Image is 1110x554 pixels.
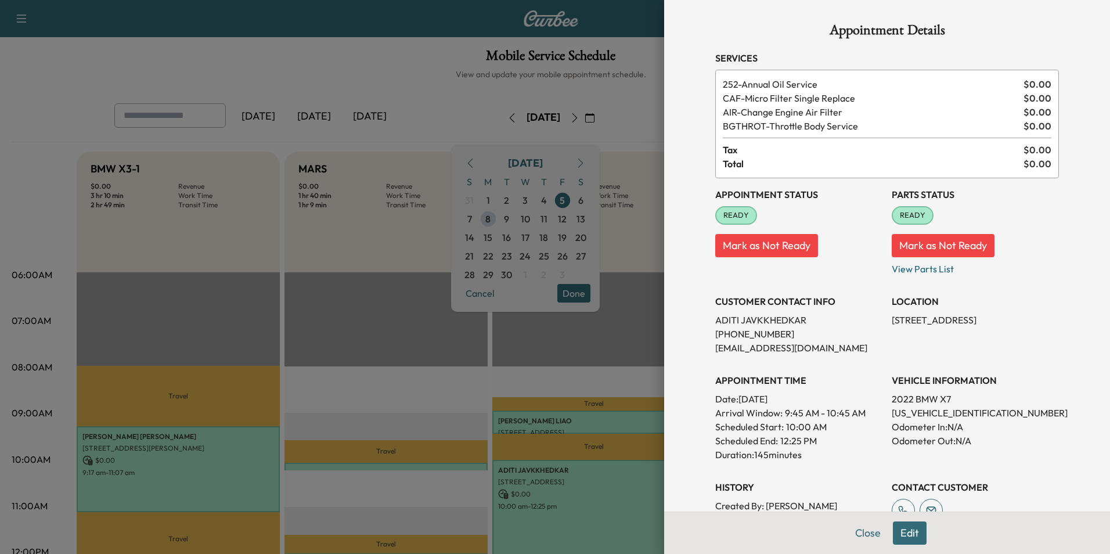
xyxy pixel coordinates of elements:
[715,188,882,202] h3: Appointment Status
[892,188,1059,202] h3: Parts Status
[892,420,1059,434] p: Odometer In: N/A
[892,434,1059,448] p: Odometer Out: N/A
[715,327,882,341] p: [PHONE_NUMBER]
[892,234,994,257] button: Mark as Not Ready
[723,105,1019,119] span: Change Engine Air Filter
[715,23,1059,42] h1: Appointment Details
[1023,77,1051,91] span: $ 0.00
[715,373,882,387] h3: APPOINTMENT TIME
[848,521,888,545] button: Close
[1023,91,1051,105] span: $ 0.00
[1023,143,1051,157] span: $ 0.00
[715,499,882,513] p: Created By : [PERSON_NAME]
[723,91,1019,105] span: Micro Filter Single Replace
[893,521,927,545] button: Edit
[723,119,1019,133] span: Throttle Body Service
[715,392,882,406] p: Date: [DATE]
[723,157,1023,171] span: Total
[715,480,882,494] h3: History
[1023,105,1051,119] span: $ 0.00
[715,434,778,448] p: Scheduled End:
[892,392,1059,406] p: 2022 BMW X7
[892,294,1059,308] h3: LOCATION
[892,313,1059,327] p: [STREET_ADDRESS]
[786,420,827,434] p: 10:00 AM
[715,313,882,327] p: ADITI JAVKKHEDKAR
[715,294,882,308] h3: CUSTOMER CONTACT INFO
[780,434,817,448] p: 12:25 PM
[893,210,932,221] span: READY
[723,143,1023,157] span: Tax
[715,234,818,257] button: Mark as Not Ready
[716,210,756,221] span: READY
[892,257,1059,276] p: View Parts List
[715,448,882,462] p: Duration: 145 minutes
[715,51,1059,65] h3: Services
[892,480,1059,494] h3: CONTACT CUSTOMER
[892,406,1059,420] p: [US_VEHICLE_IDENTIFICATION_NUMBER]
[1023,119,1051,133] span: $ 0.00
[715,341,882,355] p: [EMAIL_ADDRESS][DOMAIN_NAME]
[785,406,866,420] span: 9:45 AM - 10:45 AM
[715,420,784,434] p: Scheduled Start:
[723,77,1019,91] span: Annual Oil Service
[715,406,882,420] p: Arrival Window:
[892,373,1059,387] h3: VEHICLE INFORMATION
[1023,157,1051,171] span: $ 0.00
